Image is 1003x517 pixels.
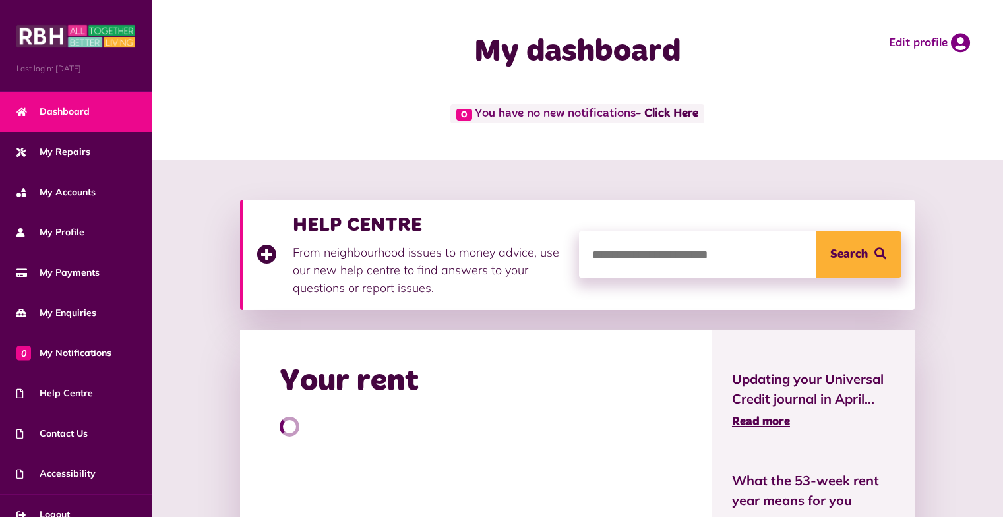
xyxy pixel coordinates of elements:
[732,471,895,510] span: What the 53-week rent year means for you
[16,145,90,159] span: My Repairs
[732,416,790,428] span: Read more
[378,33,777,71] h1: My dashboard
[16,467,96,481] span: Accessibility
[16,266,100,280] span: My Payments
[16,105,90,119] span: Dashboard
[293,243,566,297] p: From neighbourhood issues to money advice, use our new help centre to find answers to your questi...
[16,63,135,75] span: Last login: [DATE]
[16,306,96,320] span: My Enquiries
[16,346,31,360] span: 0
[732,369,895,431] a: Updating your Universal Credit journal in April... Read more
[889,33,970,53] a: Edit profile
[16,386,93,400] span: Help Centre
[16,427,88,441] span: Contact Us
[830,231,868,278] span: Search
[816,231,901,278] button: Search
[280,363,419,401] h2: Your rent
[16,226,84,239] span: My Profile
[456,109,472,121] span: 0
[16,346,111,360] span: My Notifications
[293,213,566,237] h3: HELP CENTRE
[16,23,135,49] img: MyRBH
[732,369,895,409] span: Updating your Universal Credit journal in April...
[450,104,704,123] span: You have no new notifications
[636,108,698,120] a: - Click Here
[16,185,96,199] span: My Accounts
